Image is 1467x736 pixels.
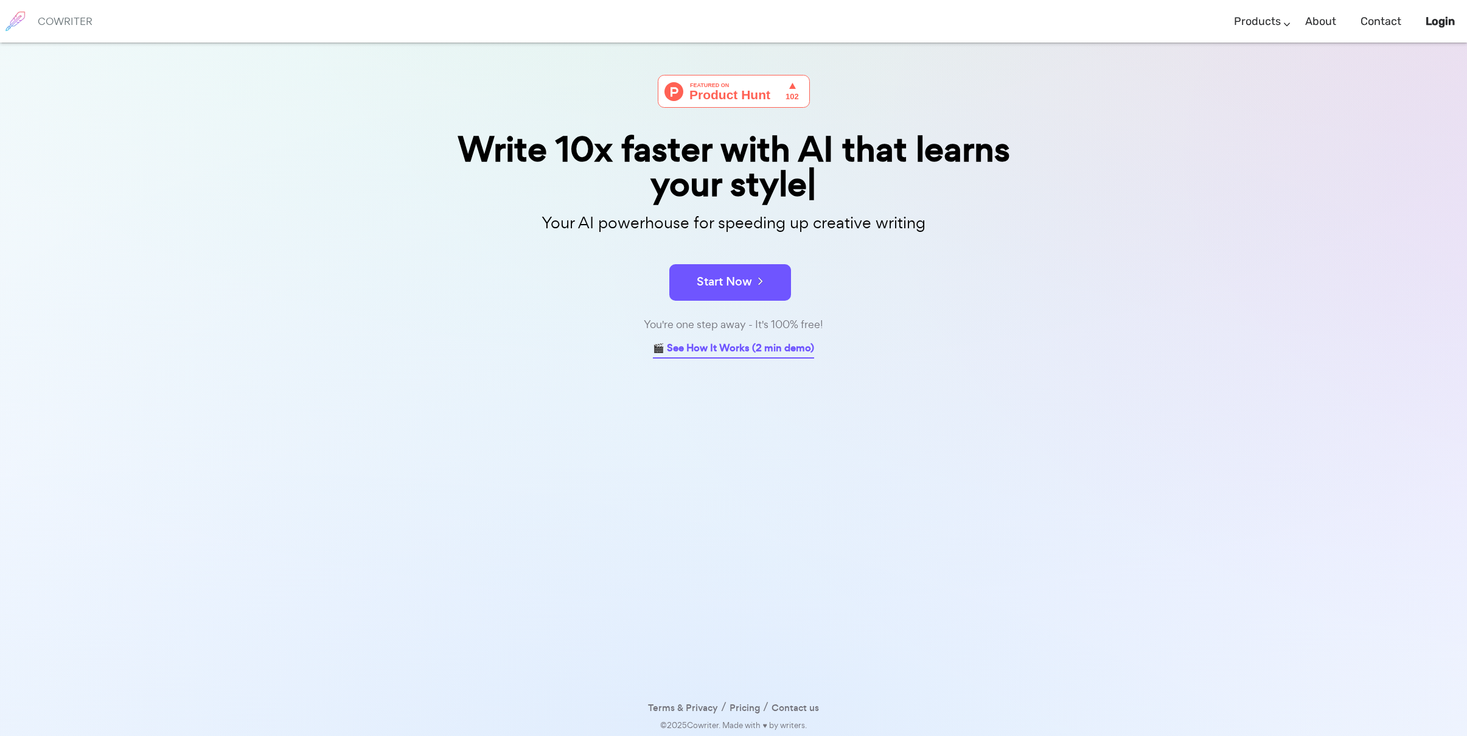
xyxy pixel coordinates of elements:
[1305,4,1336,40] a: About
[430,132,1038,202] div: Write 10x faster with AI that learns your style
[760,699,772,715] span: /
[730,699,760,717] a: Pricing
[430,210,1038,236] p: Your AI powerhouse for speeding up creative writing
[38,16,92,27] h6: COWRITER
[669,264,791,301] button: Start Now
[430,316,1038,334] div: You're one step away - It's 100% free!
[1426,4,1455,40] a: Login
[772,699,819,717] a: Contact us
[648,699,718,717] a: Terms & Privacy
[1234,4,1281,40] a: Products
[1361,4,1401,40] a: Contact
[1426,15,1455,28] b: Login
[718,699,730,715] span: /
[653,340,814,359] a: 🎬 See How It Works (2 min demo)
[658,75,810,108] img: Cowriter - Your AI buddy for speeding up creative writing | Product Hunt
